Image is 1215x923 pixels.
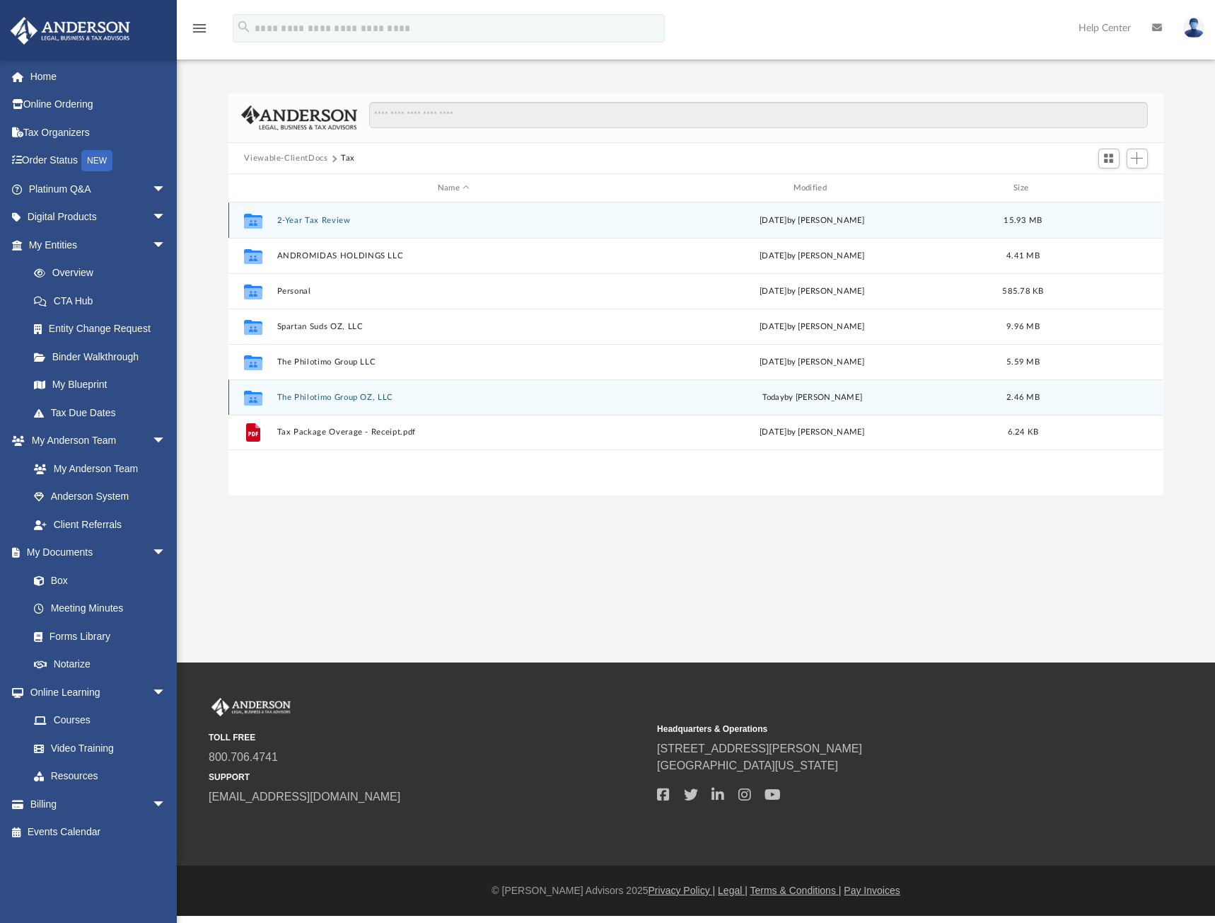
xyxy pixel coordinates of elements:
[209,731,647,744] small: TOLL FREE
[10,539,180,567] a: My Documentsarrow_drop_down
[1006,252,1040,260] span: 4.41 MB
[20,315,187,343] a: Entity Change Request
[152,203,180,232] span: arrow_drop_down
[636,182,989,195] div: Modified
[1006,323,1040,331] span: 9.96 MB
[209,771,647,784] small: SUPPORT
[20,287,187,315] a: CTA Hub
[20,371,180,399] a: My Blueprint
[636,356,989,369] div: [DATE] by [PERSON_NAME]
[20,454,173,483] a: My Anderson Team
[10,231,187,259] a: My Entitiesarrow_drop_down
[20,483,180,511] a: Anderson System
[1127,149,1148,168] button: Add
[10,818,187,847] a: Events Calendar
[1008,428,1039,436] span: 6.24 KB
[20,343,187,371] a: Binder Walkthrough
[10,62,187,91] a: Home
[235,182,270,195] div: id
[1058,182,1157,195] div: id
[152,231,180,260] span: arrow_drop_down
[20,595,180,623] a: Meeting Minutes
[20,650,180,679] a: Notarize
[152,678,180,707] span: arrow_drop_down
[277,287,630,296] button: Personal
[277,322,630,331] button: Spartan Suds OZ, LLC
[81,150,112,171] div: NEW
[762,394,784,401] span: today
[10,203,187,231] a: Digital Productsarrow_drop_down
[20,566,173,595] a: Box
[1006,394,1040,401] span: 2.46 MB
[369,102,1148,129] input: Search files and folders
[244,152,327,165] button: Viewable-ClientDocs
[718,885,748,896] a: Legal |
[10,175,187,203] a: Platinum Q&Aarrow_drop_down
[277,182,629,195] div: Name
[277,357,630,367] button: The Philotimo Group LLC
[191,27,208,37] a: menu
[152,427,180,456] span: arrow_drop_down
[1004,217,1042,224] span: 15.93 MB
[209,791,400,803] a: [EMAIL_ADDRESS][DOMAIN_NAME]
[209,751,278,763] a: 800.706.4741
[10,427,180,455] a: My Anderson Teamarrow_drop_down
[1006,358,1040,366] span: 5.59 MB
[236,19,252,35] i: search
[277,428,630,437] button: Tax Package Overage - Receipt.pdf
[636,285,989,298] div: [DATE] by [PERSON_NAME]
[649,885,716,896] a: Privacy Policy |
[20,622,173,650] a: Forms Library
[20,762,180,791] a: Resources
[10,790,187,818] a: Billingarrow_drop_down
[10,678,180,706] a: Online Learningarrow_drop_down
[636,391,989,404] div: by [PERSON_NAME]
[10,147,187,176] a: Order StatusNEW
[20,706,180,735] a: Courses
[277,393,630,402] button: The Philotimo Group OZ, LLC
[750,885,842,896] a: Terms & Conditions |
[6,17,134,45] img: Anderson Advisors Platinum Portal
[20,510,180,539] a: Client Referrals
[657,743,862,755] a: [STREET_ADDRESS][PERSON_NAME]
[636,426,989,439] div: [DATE] by [PERSON_NAME]
[844,885,900,896] a: Pay Invoices
[1098,149,1120,168] button: Switch to Grid View
[20,734,173,762] a: Video Training
[636,321,989,333] div: [DATE] by [PERSON_NAME]
[152,539,180,568] span: arrow_drop_down
[177,883,1215,898] div: © [PERSON_NAME] Advisors 2025
[10,91,187,119] a: Online Ordering
[657,759,838,772] a: [GEOGRAPHIC_DATA][US_STATE]
[209,698,293,716] img: Anderson Advisors Platinum Portal
[20,259,187,287] a: Overview
[636,250,989,263] div: [DATE] by [PERSON_NAME]
[152,175,180,204] span: arrow_drop_down
[1003,287,1044,295] span: 585.78 KB
[152,790,180,819] span: arrow_drop_down
[341,152,355,165] button: Tax
[20,399,187,427] a: Tax Due Dates
[277,251,630,260] button: ANDROMIDAS HOLDINGS LLC
[636,214,989,227] div: [DATE] by [PERSON_NAME]
[1183,18,1204,38] img: User Pic
[228,202,1163,495] div: grid
[277,216,630,225] button: 2-Year Tax Review
[657,723,1095,735] small: Headquarters & Operations
[10,118,187,147] a: Tax Organizers
[191,20,208,37] i: menu
[995,182,1052,195] div: Size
